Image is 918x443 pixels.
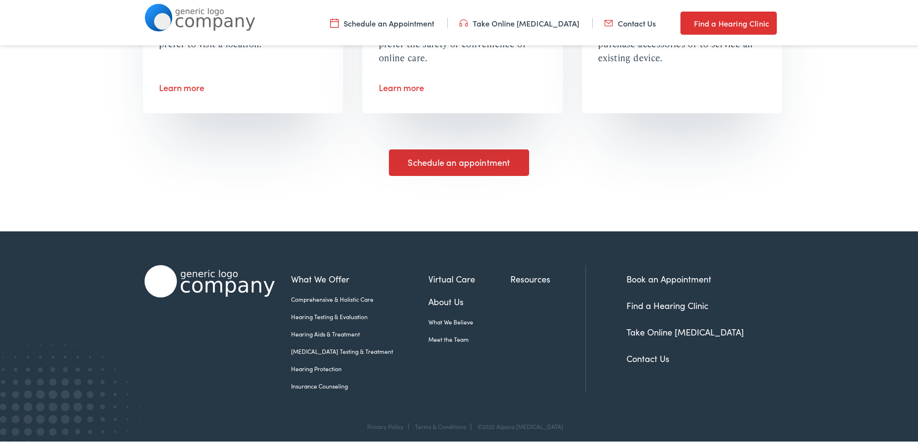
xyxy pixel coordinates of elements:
[626,271,711,283] a: Book an Appointment
[626,297,708,309] a: Find a Hearing Clinic
[367,420,403,429] a: Privacy Policy
[428,270,510,283] a: Virtual Care
[428,293,510,306] a: About Us
[291,310,428,319] a: Hearing Testing & Evaluation
[291,293,428,302] a: Comprehensive & Holistic Care
[389,148,529,175] a: Schedule an appointment
[510,270,585,283] a: Resources
[680,10,777,33] a: Find a Hearing Clinic
[604,16,656,27] a: Contact Us
[291,380,428,389] a: Insurance Counseling
[415,420,466,429] a: Terms & Conditions
[330,16,339,27] img: utility icon
[680,15,689,27] img: utility icon
[428,333,510,342] a: Meet the Team
[330,16,434,27] a: Schedule an Appointment
[291,362,428,371] a: Hearing Protection
[459,16,579,27] a: Take Online [MEDICAL_DATA]
[459,16,468,27] img: utility icon
[626,350,669,362] a: Contact Us
[473,421,563,428] div: ©2025 Alpaca [MEDICAL_DATA]
[291,328,428,336] a: Hearing Aids & Treatment
[291,345,428,354] a: [MEDICAL_DATA] Testing & Treatment
[291,270,428,283] a: What We Offer
[626,324,744,336] a: Take Online [MEDICAL_DATA]
[604,16,613,27] img: utility icon
[428,316,510,324] a: What We Believe
[145,263,275,295] img: Alpaca Audiology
